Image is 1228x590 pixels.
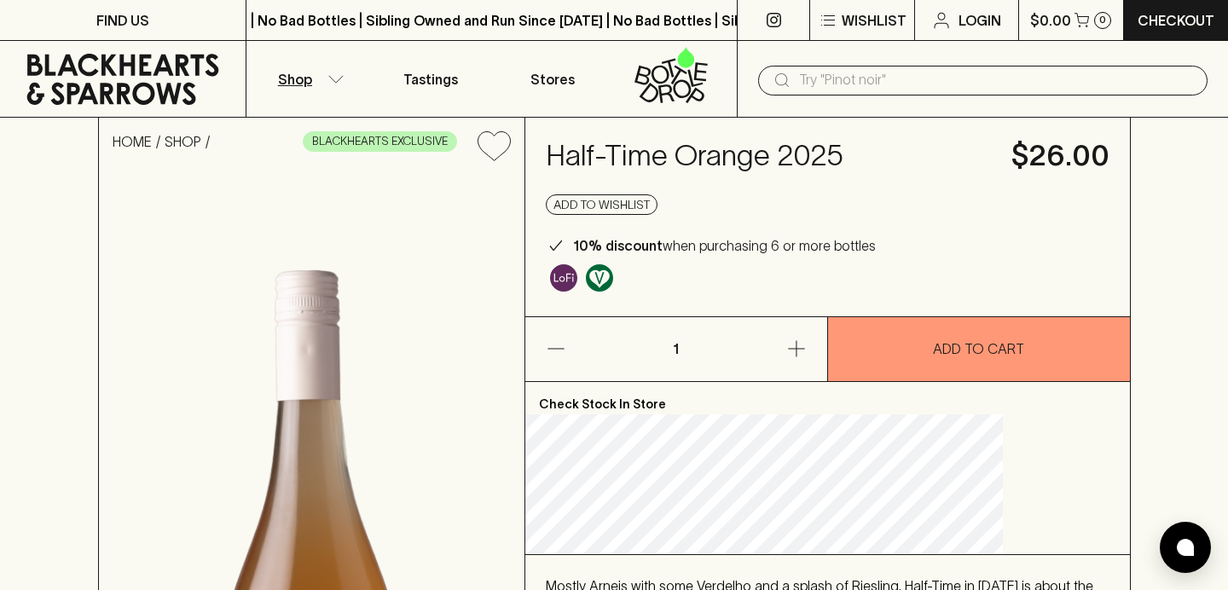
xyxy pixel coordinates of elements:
p: Login [959,10,1001,31]
p: Tastings [403,69,458,90]
p: 0 [1099,15,1106,25]
button: Add to wishlist [471,124,518,168]
p: Stores [530,69,575,90]
p: Wishlist [842,10,907,31]
img: Lo-Fi [550,264,577,292]
button: Add to wishlist [546,194,657,215]
a: SHOP [165,134,201,149]
img: Vegan [586,264,613,292]
a: HOME [113,134,152,149]
a: Some may call it natural, others minimum intervention, either way, it’s hands off & maybe even a ... [546,260,582,296]
p: Checkout [1138,10,1214,31]
p: ADD TO CART [933,338,1024,359]
a: Stores [492,41,615,117]
a: Made without the use of any animal products. [582,260,617,296]
p: when purchasing 6 or more bottles [573,235,876,256]
button: Shop [246,41,369,117]
h4: $26.00 [1011,138,1109,174]
b: 10% discount [573,238,663,253]
a: Tastings [369,41,492,117]
p: FIND US [96,10,149,31]
input: Try "Pinot noir" [799,67,1194,94]
button: ADD TO CART [828,317,1130,381]
span: BLACKHEARTS EXCLUSIVE [304,133,456,150]
p: $0.00 [1030,10,1071,31]
img: bubble-icon [1177,539,1194,556]
p: 1 [656,317,697,381]
p: Shop [278,69,312,90]
p: Check Stock In Store [525,382,1130,414]
h4: Half-Time Orange 2025 [546,138,991,174]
